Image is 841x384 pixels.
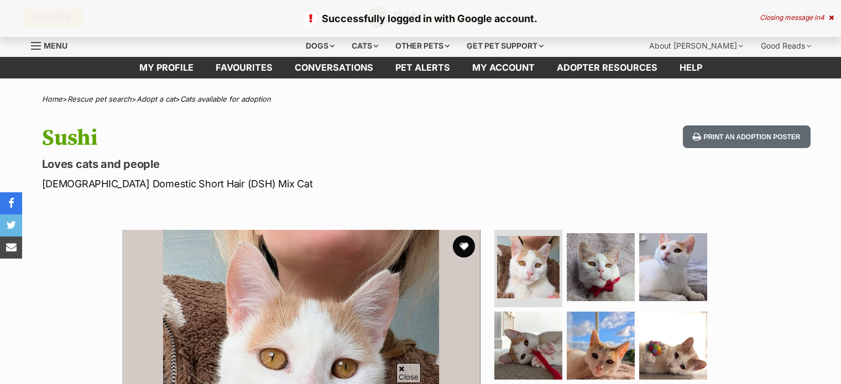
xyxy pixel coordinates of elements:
div: Cats [344,35,386,57]
div: Other pets [388,35,457,57]
a: My account [461,57,546,78]
a: Adopt a cat [137,94,175,103]
img: Photo of Sushi [494,312,562,380]
a: Favourites [205,57,284,78]
p: [DEMOGRAPHIC_DATA] Domestic Short Hair (DSH) Mix Cat [42,176,510,191]
div: Dogs [298,35,342,57]
a: conversations [284,57,384,78]
span: 4 [820,13,824,22]
img: Photo of Sushi [639,233,707,301]
a: Adopter resources [546,57,668,78]
a: Rescue pet search [67,94,132,103]
img: Photo of Sushi [567,233,635,301]
a: Home [42,94,62,103]
button: Print an adoption poster [683,125,810,148]
img: Photo of Sushi [639,312,707,380]
img: Photo of Sushi [567,312,635,380]
div: Closing message in [760,14,834,22]
button: favourite [453,235,475,257]
h1: Sushi [42,125,510,151]
a: My profile [128,57,205,78]
p: Successfully logged in with Google account. [11,11,830,26]
p: Loves cats and people [42,156,510,172]
a: Pet alerts [384,57,461,78]
div: Good Reads [753,35,819,57]
a: Menu [31,35,75,55]
span: Close [396,363,421,382]
div: Get pet support [459,35,551,57]
img: Photo of Sushi [497,236,560,298]
a: Cats available for adoption [180,94,271,103]
div: About [PERSON_NAME] [641,35,751,57]
a: Help [668,57,713,78]
span: Menu [44,41,67,50]
div: > > > [14,95,827,103]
